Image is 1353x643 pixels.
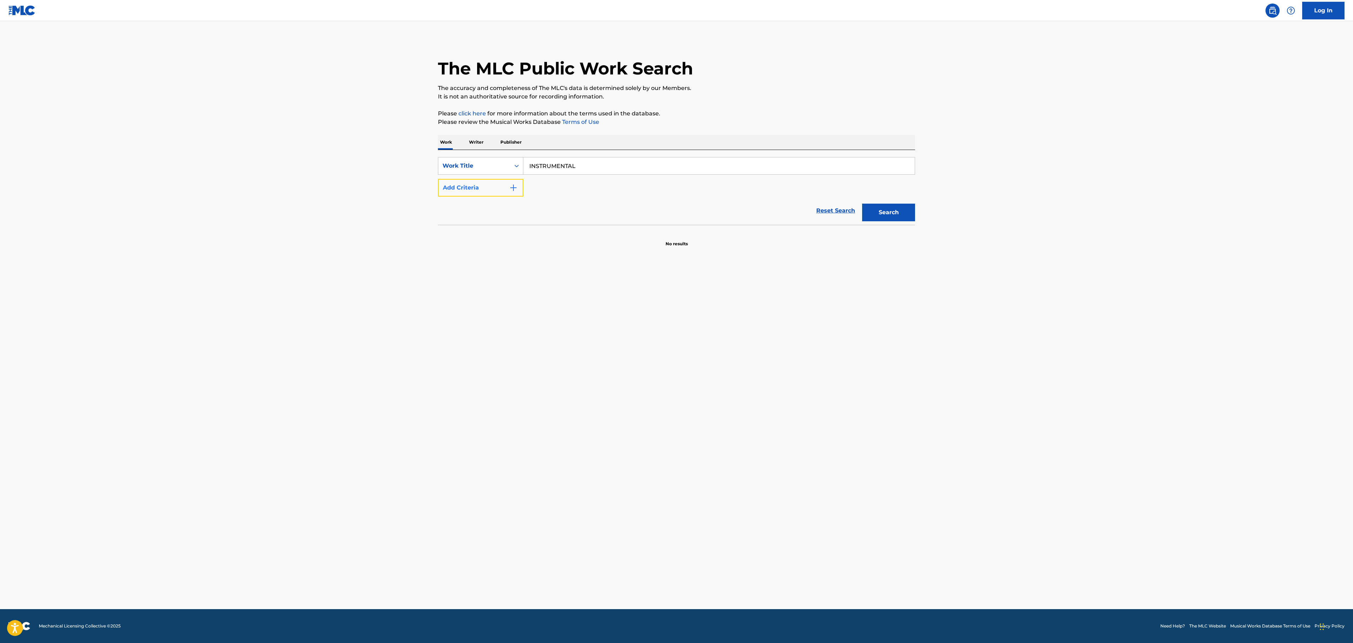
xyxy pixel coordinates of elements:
[666,232,688,247] p: No results
[1318,609,1353,643] iframe: Chat Widget
[862,204,915,221] button: Search
[438,58,693,79] h1: The MLC Public Work Search
[438,135,454,150] p: Work
[438,84,915,92] p: The accuracy and completeness of The MLC's data is determined solely by our Members.
[438,157,915,225] form: Search Form
[1189,623,1226,629] a: The MLC Website
[39,623,121,629] span: Mechanical Licensing Collective © 2025
[1320,616,1324,637] div: Drag
[8,622,30,630] img: logo
[8,5,36,16] img: MLC Logo
[443,162,506,170] div: Work Title
[1315,623,1345,629] a: Privacy Policy
[467,135,486,150] p: Writer
[1268,6,1277,15] img: search
[438,109,915,118] p: Please for more information about the terms used in the database.
[1287,6,1295,15] img: help
[561,119,599,125] a: Terms of Use
[438,118,915,126] p: Please review the Musical Works Database
[498,135,524,150] p: Publisher
[813,203,859,218] a: Reset Search
[509,184,518,192] img: 9d2ae6d4665cec9f34b9.svg
[1160,623,1185,629] a: Need Help?
[1265,4,1280,18] a: Public Search
[458,110,486,117] a: click here
[1302,2,1345,19] a: Log In
[438,179,523,197] button: Add Criteria
[438,92,915,101] p: It is not an authoritative source for recording information.
[1284,4,1298,18] div: Help
[1230,623,1310,629] a: Musical Works Database Terms of Use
